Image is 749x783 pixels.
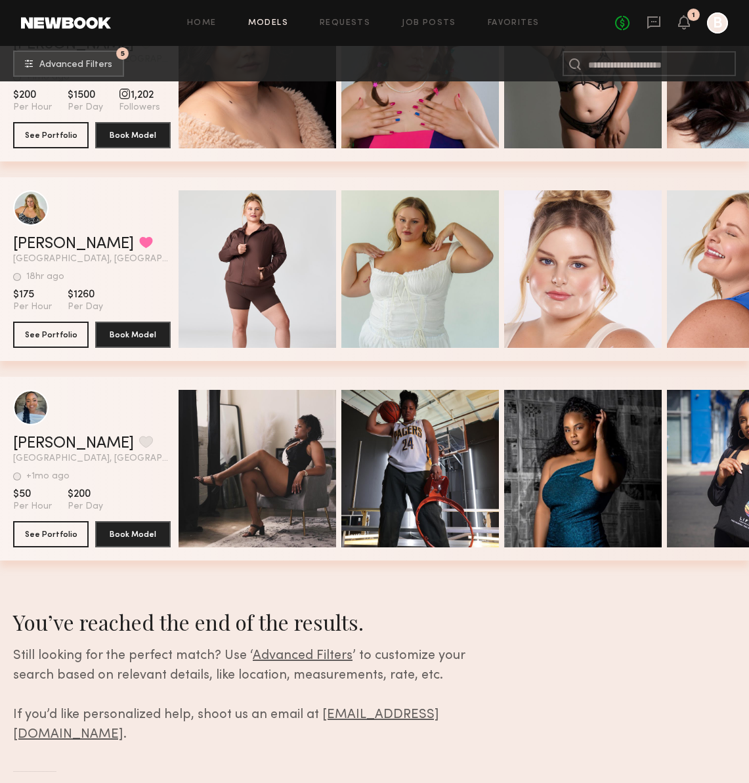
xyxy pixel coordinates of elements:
div: You’ve reached the end of the results. [13,608,507,636]
a: [PERSON_NAME] [13,436,134,452]
span: $1260 [68,288,103,301]
button: See Portfolio [13,122,89,148]
button: Book Model [95,322,171,348]
span: [GEOGRAPHIC_DATA], [GEOGRAPHIC_DATA] [13,454,171,463]
div: Still looking for the perfect match? Use ‘ ’ to customize your search based on relevant details, ... [13,646,507,745]
span: Per Hour [13,501,52,513]
button: Book Model [95,122,171,148]
span: $200 [13,89,52,102]
div: 18hr ago [26,272,64,282]
button: See Portfolio [13,322,89,348]
span: 5 [121,51,125,56]
a: Models [248,19,288,28]
span: $200 [68,488,103,501]
span: Advanced Filters [253,650,353,662]
button: Book Model [95,521,171,547]
span: Per Hour [13,301,52,313]
span: [GEOGRAPHIC_DATA], [GEOGRAPHIC_DATA] [13,255,171,264]
button: See Portfolio [13,521,89,547]
a: Requests [320,19,370,28]
div: +1mo ago [26,472,70,481]
span: Per Day [68,301,103,313]
span: 1,202 [119,89,160,102]
a: Favorites [488,19,540,28]
a: Home [187,19,217,28]
span: $50 [13,488,52,501]
span: Followers [119,102,160,114]
span: Per Day [68,102,103,114]
a: B [707,12,728,33]
div: 1 [692,12,695,19]
span: Per Hour [13,102,52,114]
a: Job Posts [402,19,456,28]
span: $175 [13,288,52,301]
span: Per Day [68,501,103,513]
button: 5Advanced Filters [13,51,124,77]
span: $1500 [68,89,103,102]
span: Advanced Filters [39,60,112,70]
a: [PERSON_NAME] [13,236,134,252]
